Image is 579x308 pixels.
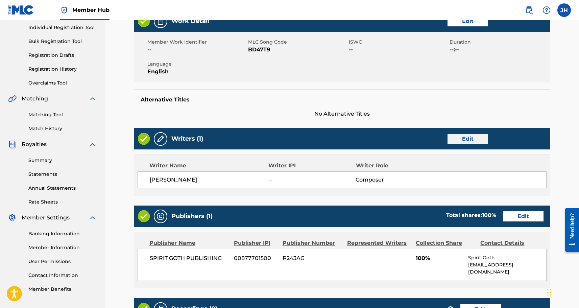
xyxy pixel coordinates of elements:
[156,212,165,220] img: Publishers
[28,157,97,164] a: Summary
[268,162,356,170] div: Writer IPI
[89,95,97,103] img: expand
[22,140,47,148] span: Royalties
[28,244,97,251] a: Member Information
[171,212,213,220] h5: Publishers (1)
[545,276,579,308] iframe: Chat Widget
[28,258,97,265] a: User Permissions
[138,210,150,222] img: Valid
[356,162,435,170] div: Writer Role
[134,110,550,118] span: No Alternative Titles
[248,46,347,54] span: BD47T9
[28,52,97,59] a: Registration Drafts
[28,38,97,45] a: Bulk Registration Tool
[416,254,463,262] span: 100%
[171,135,203,143] h5: Writers (1)
[28,185,97,192] a: Annual Statements
[542,6,551,14] img: help
[156,135,165,143] img: Writers
[28,230,97,237] a: Banking Information
[22,214,70,222] span: Member Settings
[349,39,448,46] span: ISWC
[557,3,571,17] div: User Menu
[522,3,536,17] a: Public Search
[560,203,579,257] iframe: Resource Center
[8,95,17,103] img: Matching
[450,46,549,54] span: --:--
[450,39,549,46] span: Duration
[28,79,97,87] a: Overclaims Tool
[503,211,544,221] a: Edit
[547,282,551,303] div: Drag
[448,134,488,144] a: Edit
[347,239,411,247] div: Represented Writers
[147,39,246,46] span: Member Work Identifier
[149,162,269,170] div: Writer Name
[234,254,278,262] span: 00877701500
[8,214,16,222] img: Member Settings
[150,254,229,262] span: SPIRIT GOTH PUBLISHING
[482,212,496,218] span: 100 %
[28,272,97,279] a: Contact Information
[248,39,347,46] span: MLC Song Code
[416,239,475,247] div: Collection Share
[89,140,97,148] img: expand
[446,211,496,219] div: Total shares:
[349,46,448,54] span: --
[8,5,34,15] img: MLC Logo
[28,66,97,73] a: Registration History
[147,68,246,76] span: English
[28,198,97,206] a: Rate Sheets
[448,16,488,26] a: Edit
[22,95,48,103] span: Matching
[268,176,356,184] span: --
[138,15,150,27] img: Valid
[234,239,278,247] div: Publisher IPI
[89,214,97,222] img: expand
[356,176,435,184] span: Composer
[28,24,97,31] a: Individual Registration Tool
[60,6,68,14] img: Top Rightsholder
[540,3,553,17] div: Help
[150,176,269,184] span: [PERSON_NAME]
[468,261,546,276] p: [EMAIL_ADDRESS][DOMAIN_NAME]
[156,17,165,25] img: Work Detail
[283,239,342,247] div: Publisher Number
[525,6,533,14] img: search
[147,61,246,68] span: Language
[149,239,229,247] div: Publisher Name
[28,125,97,132] a: Match History
[8,140,16,148] img: Royalties
[28,286,97,293] a: Member Benefits
[468,254,546,261] p: Spirit Goth
[138,133,150,145] img: Valid
[283,254,342,262] span: P243AG
[141,96,544,103] h5: Alternative Titles
[480,239,540,247] div: Contact Details
[28,111,97,118] a: Matching Tool
[72,6,110,14] span: Member Hub
[147,46,246,54] span: --
[171,17,209,25] h5: Work Detail
[28,171,97,178] a: Statements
